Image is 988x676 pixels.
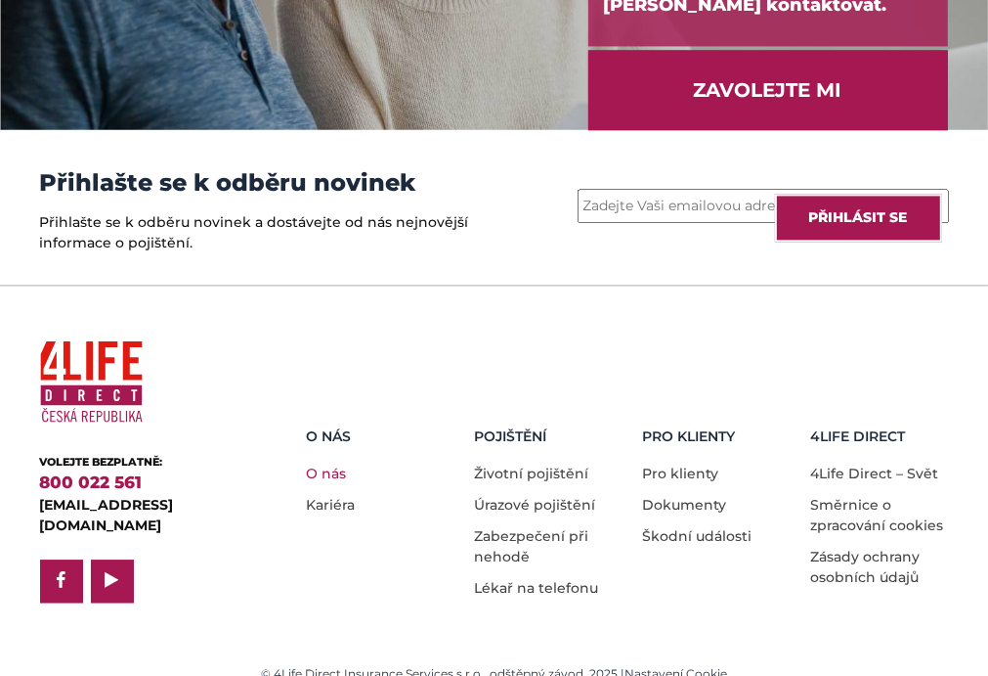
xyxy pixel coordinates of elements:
p: Přihlašte se k odběru novinek a dostávejte od nás nejnovější informace o pojištění. [40,212,480,253]
input: Zadejte Vaši emailovou adresu [578,189,949,223]
a: Zásady ochrany osobních údajů [810,548,920,586]
h5: O nás [307,428,460,445]
a: [EMAIL_ADDRESS][DOMAIN_NAME] [40,496,174,534]
a: Zabezpečení při nehodě [474,527,588,565]
a: 4Life Direct – Svět [810,465,938,482]
a: ZAVOLEJTE MI [588,50,948,130]
a: O nás [307,465,347,482]
a: Lékař na telefonu [474,579,598,597]
input: Přihlásit se [775,194,942,242]
a: Pro klienty [642,465,718,482]
h3: Přihlašte se k odběru novinek [40,169,480,197]
img: 4Life Direct Česká republika logo [40,333,143,431]
a: Dokumenty [642,496,726,514]
div: VOLEJTE BEZPLATNĚ: [40,454,245,471]
h5: Pojištění [474,428,627,445]
a: Kariéra [307,496,356,514]
h5: 4LIFE DIRECT [810,428,964,445]
a: Úrazové pojištění [474,496,595,514]
a: Životní pojištění [474,465,588,482]
h5: Pro Klienty [642,428,795,445]
a: Škodní události [642,527,752,545]
a: Směrnice o zpracování cookies [810,496,943,534]
a: 800 022 561 [40,473,143,492]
